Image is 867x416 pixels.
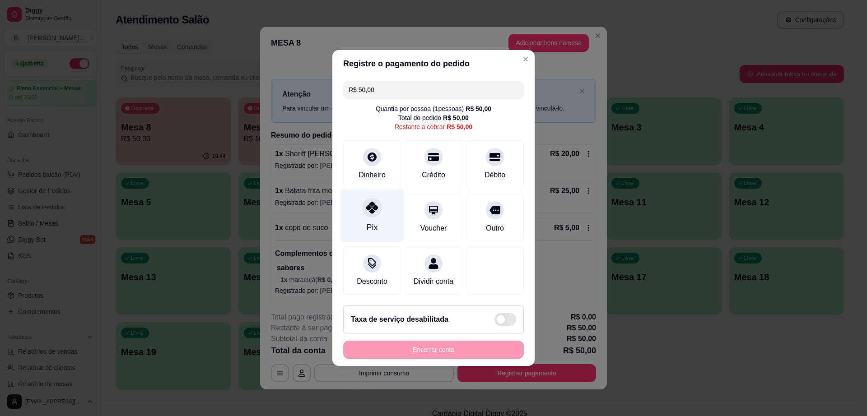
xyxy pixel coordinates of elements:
[349,81,518,99] input: Ex.: hambúrguer de cordeiro
[447,122,472,131] div: R$ 50,00
[359,170,386,180] div: Dinheiro
[398,113,469,122] div: Total do pedido
[422,170,445,180] div: Crédito
[357,276,387,287] div: Desconto
[367,222,378,233] div: Pix
[332,50,535,77] header: Registre o pagamento do pedido
[351,314,448,325] h2: Taxa de serviço desabilitada
[443,113,469,122] div: R$ 50,00
[414,276,453,287] div: Dividir conta
[466,104,491,113] div: R$ 50,00
[485,170,505,180] div: Débito
[376,104,491,113] div: Quantia por pessoa ( 1 pessoas)
[395,122,472,131] div: Restante a cobrar
[486,223,504,234] div: Outro
[420,223,447,234] div: Voucher
[518,52,533,66] button: Close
